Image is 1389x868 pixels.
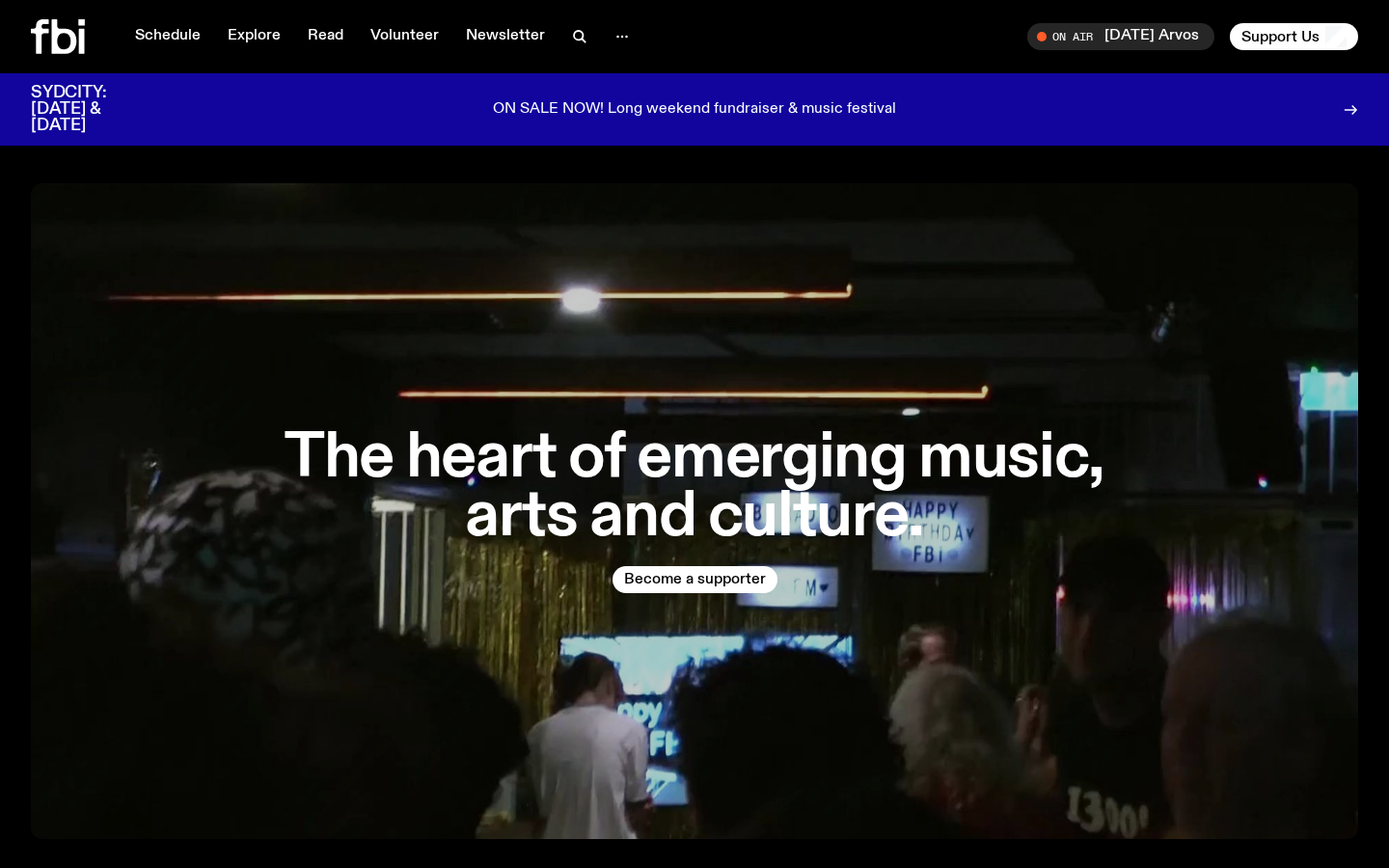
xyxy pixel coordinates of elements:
a: Schedule [123,23,212,50]
button: Become a supporter [613,566,777,593]
a: Volunteer [359,23,450,50]
button: Support Us [1230,23,1358,50]
h3: SYDCITY: [DATE] & [DATE] [31,85,154,134]
a: Explore [216,23,292,50]
h1: The heart of emerging music, arts and culture. [262,429,1127,547]
a: Newsletter [454,23,557,50]
a: Read [296,23,355,50]
p: ON SALE NOW! Long weekend fundraiser & music festival [493,101,896,119]
button: On Air[DATE] Arvos [1027,23,1214,50]
span: Support Us [1241,28,1320,45]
